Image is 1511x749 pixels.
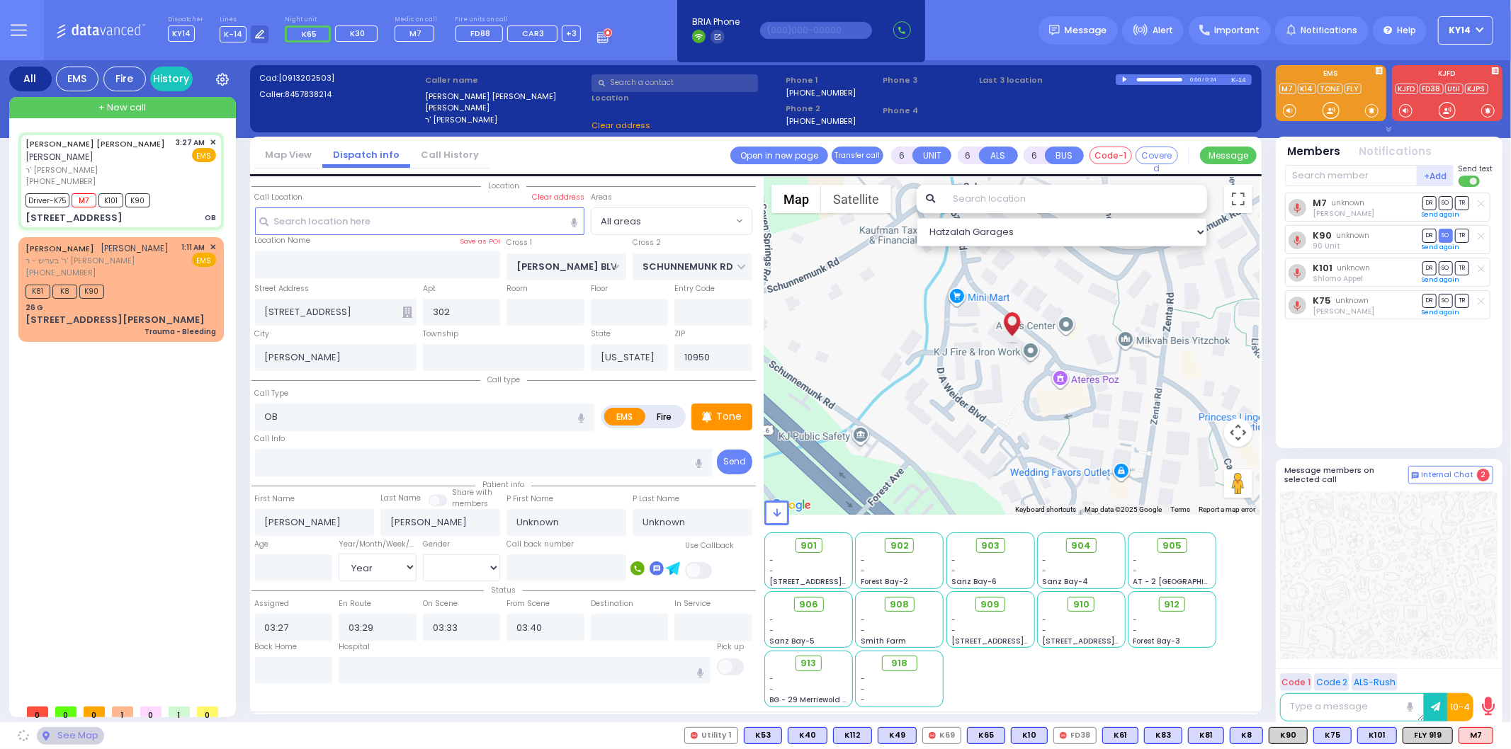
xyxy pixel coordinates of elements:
[1042,625,1046,636] span: -
[861,576,908,587] span: Forest Bay-2
[799,598,818,612] span: 906
[220,16,269,24] label: Lines
[1224,469,1252,498] button: Drag Pegman onto the map to open Street View
[1230,727,1263,744] div: BLS
[1447,693,1473,721] button: 10-4
[1357,727,1397,744] div: K101
[1313,208,1374,219] span: Chaim Horowitz
[770,673,774,684] span: -
[1136,147,1178,164] button: Covered
[684,727,738,744] div: Utility 1
[532,192,584,203] label: Clear address
[832,147,883,164] button: Transfer call
[484,585,523,595] span: Status
[205,212,216,223] div: OB
[255,328,270,340] label: City
[1455,261,1469,275] span: TR
[1455,294,1469,307] span: TR
[951,555,956,566] span: -
[967,727,1005,744] div: K65
[9,67,52,91] div: All
[1412,472,1419,479] img: comment-alt.png
[302,28,317,40] span: K65
[423,283,436,295] label: Apt
[1459,164,1493,174] span: Send text
[1133,576,1238,587] span: AT - 2 [GEOGRAPHIC_DATA]
[1417,165,1454,186] button: +Add
[1276,70,1386,80] label: EMS
[770,576,904,587] span: [STREET_ADDRESS][PERSON_NAME]
[98,193,123,207] span: K101
[423,328,458,340] label: Township
[1202,72,1205,88] div: /
[786,103,878,115] span: Phone 2
[890,598,909,612] span: 908
[1071,539,1091,553] span: 904
[951,576,997,587] span: Sanz Bay-6
[1345,84,1362,94] a: FLY
[692,16,740,28] span: BRIA Phone
[1133,636,1181,646] span: Forest Bay-3
[1313,230,1332,241] a: K90
[1439,196,1453,210] span: SO
[771,185,821,213] button: Show street map
[716,409,742,424] p: Tone
[1318,84,1343,94] a: TONE
[255,598,290,610] label: Assigned
[770,684,774,694] span: -
[1285,165,1417,186] input: Search member
[890,539,909,553] span: 902
[460,236,500,246] label: Save as POI
[861,566,865,576] span: -
[604,408,645,425] label: EMS
[56,67,98,91] div: EMS
[1403,727,1453,744] div: FLY 919
[1165,598,1180,612] span: 912
[1200,147,1257,164] button: Message
[339,539,417,550] div: Year/Month/Week/Day
[861,673,939,684] div: -
[891,656,907,670] span: 918
[861,555,865,566] span: -
[1336,295,1369,306] span: unknown
[1189,72,1202,88] div: 0:00
[786,115,856,126] label: [PHONE_NUMBER]
[112,707,133,717] span: 1
[255,207,584,234] input: Search location here
[674,283,715,295] label: Entry Code
[1301,24,1357,37] span: Notifications
[744,727,782,744] div: BLS
[1422,275,1460,284] a: Send again
[98,101,146,115] span: + New call
[1000,304,1024,346] div: JACOB YITZCHOK FRIEDMAN
[717,450,752,474] button: Send
[591,283,608,295] label: Floor
[1422,243,1460,251] a: Send again
[1231,74,1252,85] div: K-14
[980,74,1116,86] label: Last 3 location
[768,496,815,515] a: Open this area in Google Maps (opens a new window)
[788,727,827,744] div: BLS
[981,598,1000,612] span: 909
[255,539,269,550] label: Age
[339,641,370,653] label: Hospital
[1422,229,1437,242] span: DR
[744,727,782,744] div: K53
[1279,84,1296,94] a: M7
[674,598,711,610] label: In Service
[760,22,872,39] input: (000)000-00000
[861,625,865,636] span: -
[730,147,828,164] a: Open in new page
[1438,16,1493,45] button: KY14
[285,16,383,24] label: Night unit
[1352,673,1398,691] button: ALS-Rush
[1042,555,1046,566] span: -
[150,67,193,91] a: History
[1102,727,1138,744] div: K61
[591,598,633,610] label: Destination
[507,598,550,610] label: From Scene
[1422,261,1437,275] span: DR
[1397,24,1416,37] span: Help
[1459,174,1481,188] label: Turn off text
[1298,84,1316,94] a: K14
